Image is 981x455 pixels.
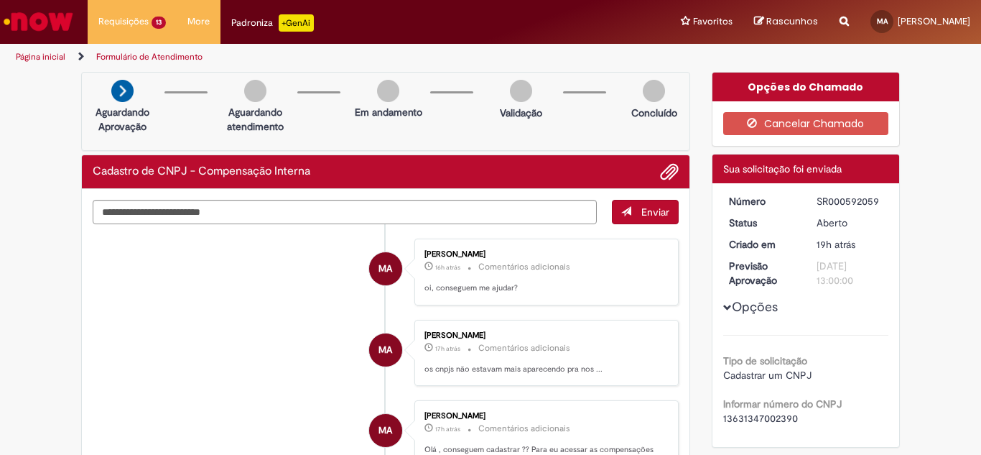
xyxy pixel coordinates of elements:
[718,216,806,230] dt: Status
[231,14,314,32] div: Padroniza
[877,17,888,26] span: MA
[723,397,842,410] b: Informar número do CNPJ
[718,194,806,208] dt: Número
[817,238,855,251] time: 29/09/2025 13:47:24
[16,51,65,63] a: Página inicial
[187,14,210,29] span: More
[631,106,677,120] p: Concluído
[817,237,883,252] div: 29/09/2025 13:47:24
[378,413,392,448] span: MA
[643,80,665,102] img: img-circle-grey.png
[424,331,664,340] div: [PERSON_NAME]
[766,14,818,28] span: Rascunhos
[723,412,798,425] span: 13631347002390
[279,14,314,32] p: +GenAi
[424,250,664,259] div: [PERSON_NAME]
[88,105,157,134] p: Aguardando Aprovação
[478,261,570,273] small: Comentários adicionais
[435,344,460,353] span: 17h atrás
[817,259,883,288] div: [DATE] 13:00:00
[712,73,900,101] div: Opções do Chamado
[723,162,842,175] span: Sua solicitação foi enviada
[424,282,664,294] p: oi, conseguem me ajudar?
[369,334,402,367] div: Mariele Amadei
[817,238,855,251] span: 19h atrás
[754,15,818,29] a: Rascunhos
[244,80,266,102] img: img-circle-grey.png
[500,106,542,120] p: Validação
[718,237,806,252] dt: Criado em
[369,414,402,447] div: Mariele Amadei
[641,206,669,219] span: Enviar
[93,165,310,178] h2: Cadastro de CNPJ - Compensação Interna Histórico de tíquete
[11,44,643,70] ul: Trilhas de página
[435,263,460,272] span: 16h atrás
[424,364,664,375] p: os cnpjs não estavam mais aparecendo pra nos ...
[355,105,422,119] p: Em andamento
[435,425,460,433] time: 29/09/2025 15:43:13
[693,14,733,29] span: Favoritos
[378,252,392,286] span: MA
[510,80,532,102] img: img-circle-grey.png
[378,333,392,367] span: MA
[435,344,460,353] time: 29/09/2025 15:43:34
[369,252,402,285] div: Mariele Amadei
[660,162,679,181] button: Adicionar anexos
[817,194,883,208] div: SR000592059
[93,200,597,224] textarea: Digite sua mensagem aqui...
[478,342,570,354] small: Comentários adicionais
[377,80,399,102] img: img-circle-grey.png
[817,216,883,230] div: Aberto
[152,17,166,29] span: 13
[723,354,807,367] b: Tipo de solicitação
[111,80,134,102] img: arrow-next.png
[96,51,203,63] a: Formulário de Atendimento
[612,200,679,224] button: Enviar
[898,15,970,27] span: [PERSON_NAME]
[98,14,149,29] span: Requisições
[723,112,889,135] button: Cancelar Chamado
[718,259,806,288] dt: Previsão Aprovação
[220,105,290,134] p: Aguardando atendimento
[1,7,75,36] img: ServiceNow
[478,423,570,435] small: Comentários adicionais
[435,425,460,433] span: 17h atrás
[723,369,812,382] span: Cadastrar um CNPJ
[424,412,664,420] div: [PERSON_NAME]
